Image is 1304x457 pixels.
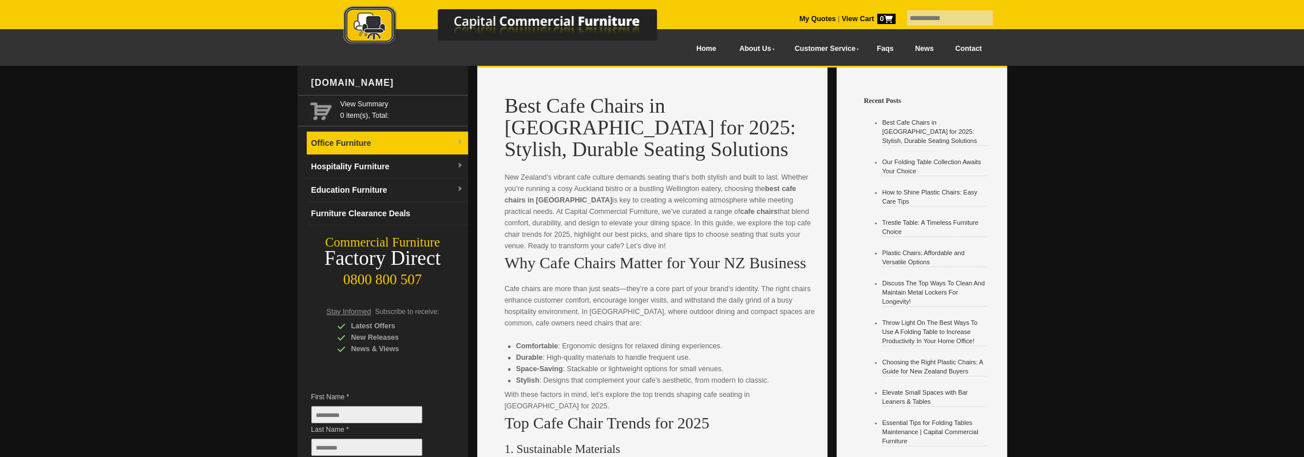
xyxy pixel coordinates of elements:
[882,219,978,235] a: Trestle Table: A Timeless Furniture Choice
[505,389,818,412] p: With these factors in mind, let’s explore the top trends shaping cafe seating in [GEOGRAPHIC_DATA...
[516,375,807,386] li: : Designs that complement your cafe’s aesthetic, from modern to classic.
[882,359,983,375] a: Choosing the Right Plastic Chairs: A Guide for New Zealand Buyers
[516,376,540,384] strong: Stylish
[457,139,463,146] img: dropdown
[311,424,439,435] span: Last Name *
[516,352,807,363] li: : High-quality materials to handle frequent use.
[307,66,468,100] div: [DOMAIN_NAME]
[307,155,468,178] a: Hospitality Furnituredropdown
[311,391,439,403] span: First Name *
[877,14,895,24] span: 0
[782,36,866,62] a: Customer Service
[307,132,468,155] a: Office Furnituredropdown
[882,280,985,305] a: Discuss The Top Ways To Clean And Maintain Metal Lockers For Longevity!
[307,178,468,202] a: Education Furnituredropdown
[866,36,905,62] a: Faqs
[882,419,978,444] a: Essential Tips for Folding Tables Maintenance | Capital Commercial Furniture
[842,15,895,23] strong: View Cart
[864,95,998,106] h4: Recent Posts
[505,443,818,455] h3: 1. Sustainable Materials
[337,332,446,343] div: New Releases
[516,340,807,352] li: : Ergonomic designs for relaxed dining experiences.
[312,6,712,51] a: Capital Commercial Furniture Logo
[799,15,836,23] a: My Quotes
[740,208,778,216] strong: cafe chairs
[505,95,818,160] h1: Best Cafe Chairs in [GEOGRAPHIC_DATA] for 2025: Stylish, Durable Seating Solutions
[340,98,463,110] a: View Summary
[882,249,965,265] a: Plastic Chairs: Affordable and Versatile Options
[298,235,468,251] div: Commercial Furniture
[904,36,944,62] a: News
[882,119,977,144] a: Best Cafe Chairs in [GEOGRAPHIC_DATA] for 2025: Stylish, Durable Seating Solutions
[516,342,558,350] strong: Comfortable
[839,15,895,23] a: View Cart0
[944,36,992,62] a: Contact
[307,202,468,225] a: Furniture Clearance Deals
[516,353,543,361] strong: Durable
[311,439,422,456] input: Last Name *
[340,98,463,120] span: 0 item(s), Total:
[505,415,818,432] h2: Top Cafe Chair Trends for 2025
[298,251,468,267] div: Factory Direct
[311,406,422,423] input: First Name *
[882,319,978,344] a: Throw Light On The Best Ways To Use A Folding Table to Increase Productivity In Your Home Office!
[327,308,371,316] span: Stay Informed
[516,363,807,375] li: : Stackable or lightweight options for small venues.
[312,6,712,47] img: Capital Commercial Furniture Logo
[882,158,981,174] a: Our Folding Table Collection Awaits Your Choice
[516,365,563,373] strong: Space-Saving
[505,172,818,252] p: New Zealand’s vibrant cafe culture demands seating that’s both stylish and built to last. Whether...
[727,36,782,62] a: About Us
[882,189,977,205] a: How to Shine Plastic Chairs: Easy Care Tips
[337,320,446,332] div: Latest Offers
[298,266,468,288] div: 0800 800 507
[337,343,446,355] div: News & Views
[457,162,463,169] img: dropdown
[882,389,968,405] a: Elevate Small Spaces with Bar Leaners & Tables
[375,308,439,316] span: Subscribe to receive:
[505,283,818,329] p: Cafe chairs are more than just seats—they’re a core part of your brand’s identity. The right chai...
[505,255,818,272] h2: Why Cafe Chairs Matter for Your NZ Business
[457,186,463,193] img: dropdown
